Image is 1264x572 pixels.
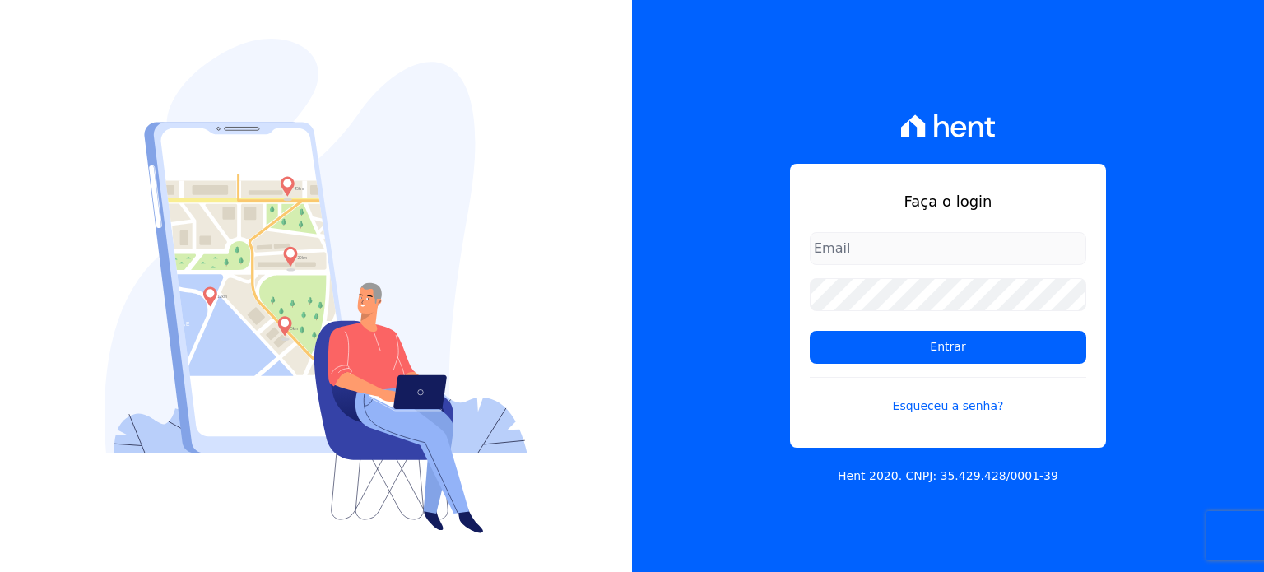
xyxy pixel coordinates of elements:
[810,232,1086,265] input: Email
[810,331,1086,364] input: Entrar
[810,377,1086,415] a: Esqueceu a senha?
[105,39,527,533] img: Login
[838,467,1058,485] p: Hent 2020. CNPJ: 35.429.428/0001-39
[810,190,1086,212] h1: Faça o login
